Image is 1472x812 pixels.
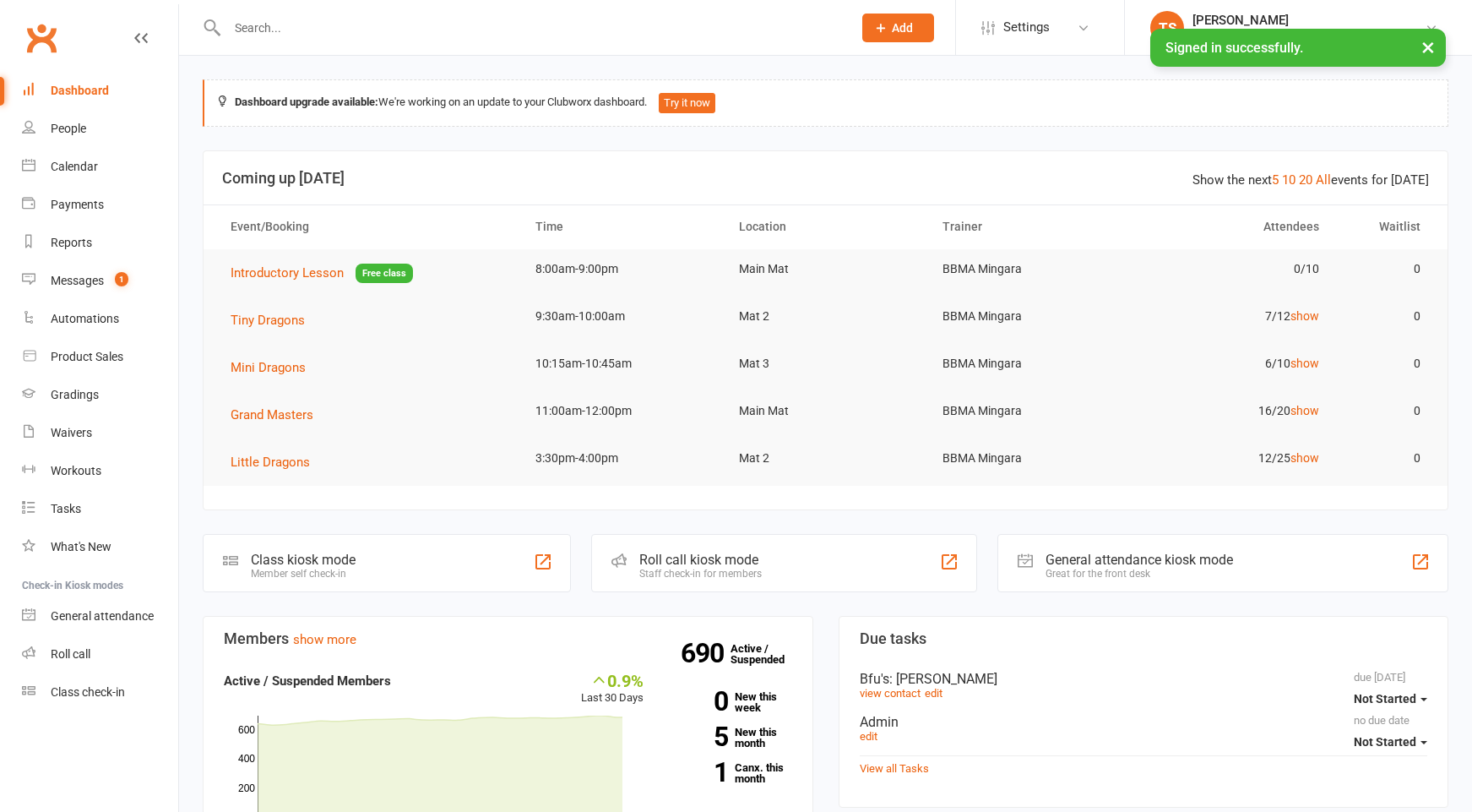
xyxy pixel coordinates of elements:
[1046,568,1233,580] div: Great for the front desk
[222,16,840,40] input: Search...
[724,391,927,431] td: Main Mat
[860,762,929,775] a: View all Tasks
[520,344,724,384] td: 10:15am-10:45am
[1334,205,1436,248] th: Waitlist
[51,388,99,401] div: Gradings
[22,186,178,224] a: Payments
[1150,11,1184,45] div: TS
[520,205,724,248] th: Time
[224,630,792,647] h3: Members
[22,673,178,711] a: Class kiosk mode
[1334,297,1436,336] td: 0
[1413,29,1443,65] button: ×
[1290,357,1319,370] a: show
[215,205,520,248] th: Event/Booking
[927,205,1131,248] th: Trainer
[51,274,104,287] div: Messages
[251,568,356,580] div: Member self check-in
[51,236,92,249] div: Reports
[51,502,81,515] div: Tasks
[724,205,927,248] th: Location
[22,338,178,376] a: Product Sales
[1131,205,1334,248] th: Attendees
[1354,692,1416,706] span: Not Started
[520,439,724,478] td: 3:30pm-4:00pm
[724,297,927,336] td: Mat 2
[927,249,1131,289] td: BBMA Mingara
[20,17,62,59] a: Clubworx
[669,689,728,714] strong: 0
[51,464,101,477] div: Workouts
[669,724,728,749] strong: 5
[22,490,178,528] a: Tasks
[51,198,104,211] div: Payments
[1354,735,1416,749] span: Not Started
[860,687,921,700] a: view contact
[22,597,178,635] a: General attendance kiosk mode
[51,426,92,439] div: Waivers
[51,647,90,661] div: Roll call
[860,630,1428,647] h3: Due tasks
[669,691,792,713] a: 0New this week
[115,272,128,286] span: 1
[22,148,178,186] a: Calendar
[51,160,98,173] div: Calendar
[51,312,119,325] div: Automations
[231,452,322,472] button: Little Dragons
[520,297,724,336] td: 9:30am-10:00am
[51,122,86,135] div: People
[925,687,942,700] a: edit
[22,635,178,673] a: Roll call
[1334,391,1436,431] td: 0
[1282,172,1295,188] a: 10
[724,249,927,289] td: Main Mat
[231,313,305,328] span: Tiny Dragons
[1192,170,1429,190] div: Show the next events for [DATE]
[892,21,913,35] span: Add
[927,391,1131,431] td: BBMA Mingara
[927,439,1131,478] td: BBMA Mingara
[1290,404,1319,417] a: show
[231,265,344,281] span: Introductory Lesson
[293,632,356,647] a: show more
[860,730,877,743] a: edit
[235,95,378,108] strong: Dashboard upgrade available:
[251,552,356,568] div: Class kiosk mode
[1131,344,1334,384] td: 6/10
[1192,13,1425,28] div: [PERSON_NAME]
[1334,344,1436,384] td: 0
[669,727,792,749] a: 5New this month
[1046,552,1233,568] div: General attendance kiosk mode
[669,762,792,784] a: 1Canx. this month
[927,297,1131,336] td: BBMA Mingara
[639,568,762,580] div: Staff check-in for members
[22,300,178,338] a: Automations
[581,671,644,689] div: 0.9%
[1290,451,1319,465] a: show
[51,685,125,699] div: Class check-in
[681,640,731,666] strong: 690
[1272,172,1279,188] a: 5
[22,224,178,262] a: Reports
[22,452,178,490] a: Workouts
[1316,172,1331,188] a: All
[51,350,123,363] div: Product Sales
[1131,249,1334,289] td: 0/10
[927,344,1131,384] td: BBMA Mingara
[22,110,178,148] a: People
[231,310,317,330] button: Tiny Dragons
[231,263,413,284] button: Introductory LessonFree class
[231,455,310,470] span: Little Dragons
[51,84,109,97] div: Dashboard
[731,630,805,678] a: 690Active / Suspended
[520,249,724,289] td: 8:00am-9:00pm
[22,262,178,300] a: Messages 1
[1165,40,1303,56] span: Signed in successfully.
[1299,172,1312,188] a: 20
[1290,309,1319,323] a: show
[1334,439,1436,478] td: 0
[1003,8,1050,46] span: Settings
[520,391,724,431] td: 11:00am-12:00pm
[1131,439,1334,478] td: 12/25
[659,93,715,113] button: Try it now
